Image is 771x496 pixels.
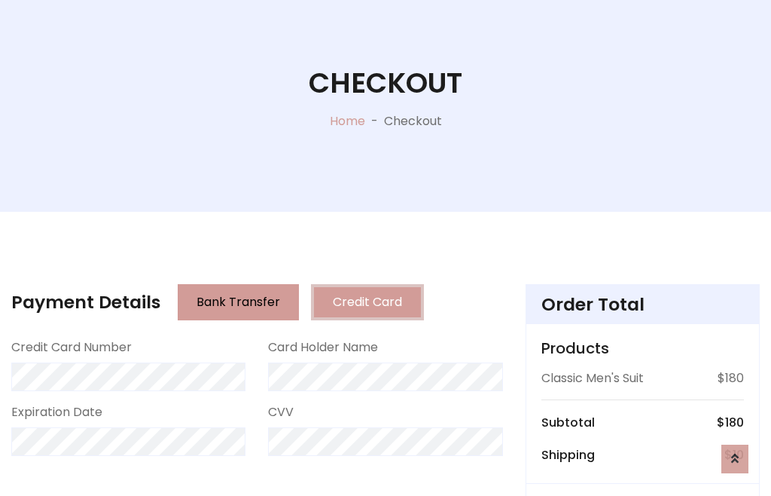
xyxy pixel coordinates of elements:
label: Expiration Date [11,403,102,421]
label: CVV [268,403,294,421]
h1: Checkout [309,66,462,100]
p: $180 [718,369,744,387]
p: - [365,112,384,130]
span: 180 [725,414,744,431]
label: Credit Card Number [11,338,132,357]
button: Bank Transfer [178,284,299,320]
h4: Order Total [541,294,744,315]
h4: Payment Details [11,292,160,313]
h6: $ [717,415,744,430]
h5: Products [541,339,744,357]
p: Checkout [384,112,442,130]
button: Credit Card [311,284,424,320]
p: Classic Men's Suit [541,369,644,387]
label: Card Holder Name [268,338,378,357]
a: Home [330,112,365,130]
h6: Shipping [541,448,595,462]
h6: Subtotal [541,415,595,430]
